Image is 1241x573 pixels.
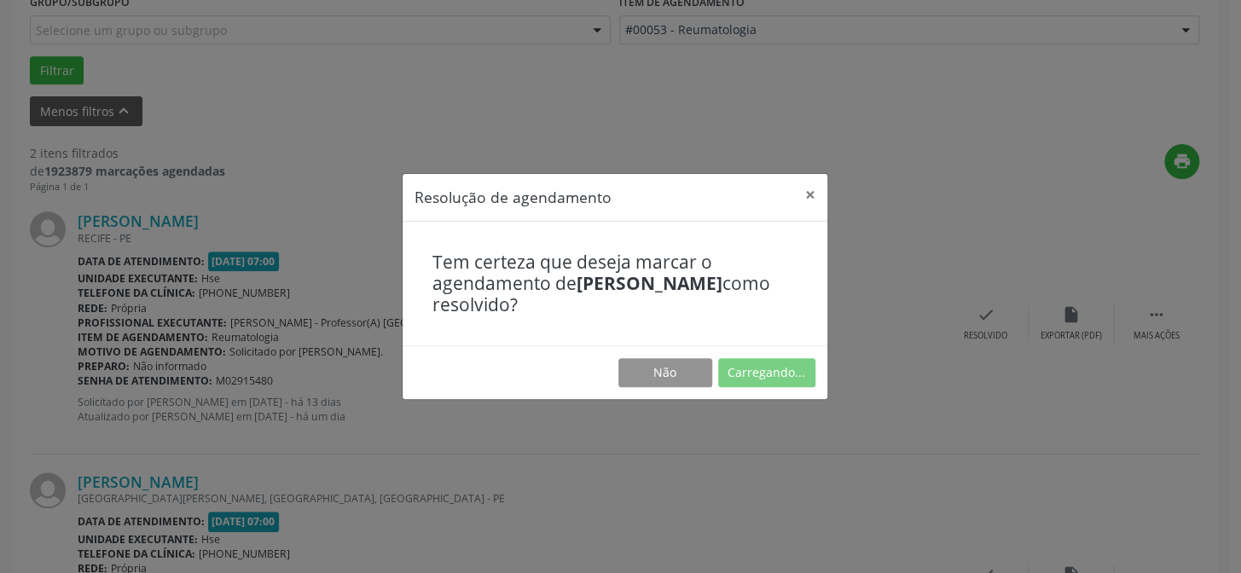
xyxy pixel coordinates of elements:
[577,271,722,295] b: [PERSON_NAME]
[432,252,797,316] h4: Tem certeza que deseja marcar o agendamento de como resolvido?
[793,174,827,216] button: Close
[618,358,712,387] button: Não
[718,358,815,387] button: Carregando...
[415,186,612,208] h5: Resolução de agendamento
